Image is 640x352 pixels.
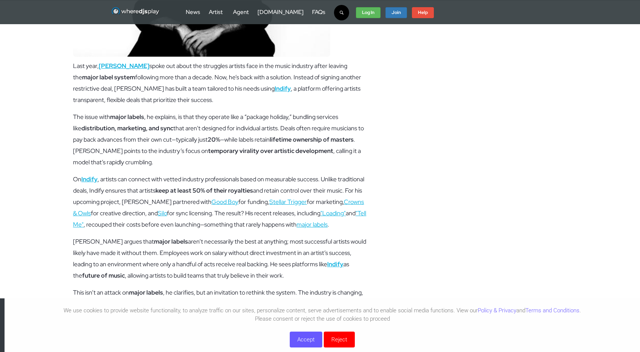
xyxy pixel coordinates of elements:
[478,307,516,314] a: Policy & Privacy
[412,7,434,19] a: Help
[111,7,160,16] img: WhereDJsPlay
[209,8,223,16] a: Artist
[270,136,354,144] strong: lifetime ownership of masters
[158,209,167,217] a: Silo
[73,111,367,168] p: The issue with , he explains, is that they operate like a “package holiday,” bundling services li...
[312,8,325,16] a: FAQs
[320,209,346,217] a: "Loading"
[324,332,355,347] button: Reject
[525,307,579,314] a: Terms and Conditions
[73,287,367,321] p: This isn’t an attack on , he clarifies, but an invitation to rethink the system. The industry is ...
[81,175,98,183] a: Indify
[391,9,401,15] strong: Join
[362,9,374,15] strong: Log In
[290,332,322,347] button: Accept
[356,7,381,19] a: Log In
[154,238,188,245] strong: major labels
[81,124,173,132] strong: distribution, marketing, and sync
[208,136,220,144] strong: 20%
[82,73,135,81] strong: major label system
[186,8,200,16] a: News
[82,272,125,279] strong: future of music
[233,8,249,16] a: Agent
[418,9,428,15] strong: Help
[327,260,343,268] a: Indify
[211,198,238,206] a: Good Boy
[269,198,307,206] a: Stellar Trigger
[73,60,367,106] p: Last year, spoke out about the struggles artists face in the music industry after leaving the fol...
[5,306,640,323] p: We use cookies to provide website functionality, to analyze traffic on our sites, personalize con...
[258,8,303,16] a: [DOMAIN_NAME]
[73,236,367,281] p: [PERSON_NAME] argues that aren’t necessarily the best at anything; most successful artists would ...
[208,147,333,155] strong: temporary virality over artistic development
[155,187,253,195] strong: keep at least 50% of their royalties
[275,85,291,93] a: Indify
[99,62,149,70] a: [PERSON_NAME]
[73,174,367,230] p: On , artists can connect with vetted industry professionals based on measurable success. Unlike t...
[297,221,328,228] a: major labels
[385,7,407,19] a: Join
[129,289,163,296] strong: major labels
[110,113,144,121] strong: major labels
